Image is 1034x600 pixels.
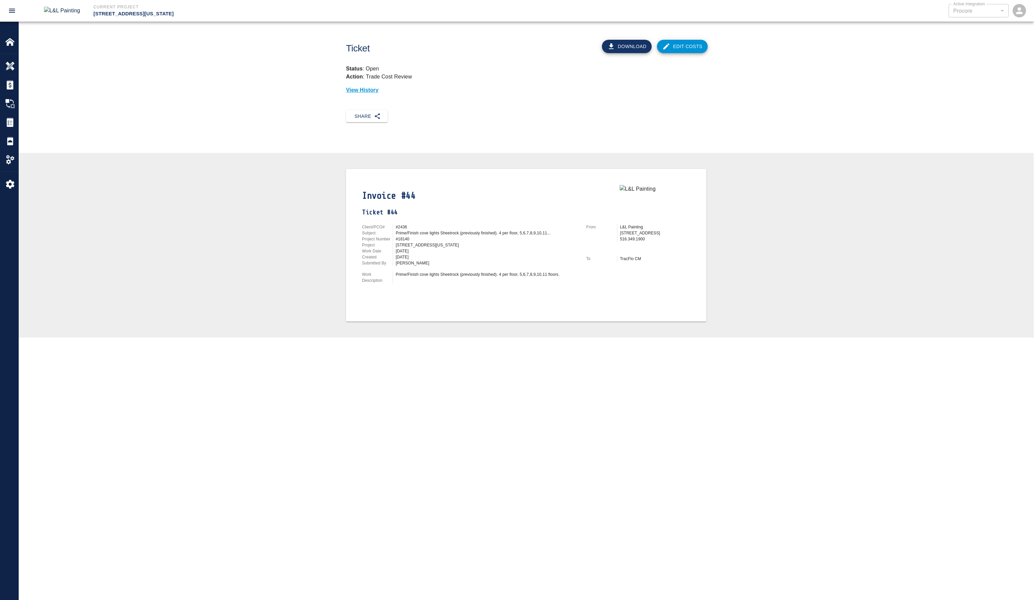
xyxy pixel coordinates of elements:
div: Prime/Finish cove lights Sheetrock (previously finished). 4 per floor, 5,6,7,8,9,10,11... [396,230,578,236]
p: : Trade Cost Review [346,74,412,79]
button: Download [602,40,652,53]
button: Share [346,110,388,123]
p: Work Date [362,248,393,254]
iframe: Chat Widget [1001,568,1034,600]
p: [STREET_ADDRESS][US_STATE] [93,10,553,18]
label: Active Integration [953,1,985,7]
div: #18140 [396,236,578,242]
strong: Action [346,74,363,79]
p: To [586,256,617,262]
a: Edit Costs [657,40,708,53]
p: Subject [362,230,393,236]
p: L&L Painting [620,224,690,230]
h1: Invoice #44 [362,190,578,201]
div: Prime/Finish cove lights Sheetrock (previously finished). 4 per floor, 5,6,7,8,9,10,11 floors. [396,271,578,277]
img: L&L Painting [620,185,656,204]
p: 516.349.1900 [620,236,690,242]
p: Work Description [362,271,393,283]
p: Client/PCO# [362,224,393,230]
div: [DATE] [396,248,578,254]
p: From [586,224,617,230]
div: [PERSON_NAME] [396,260,578,266]
p: Project [362,242,393,248]
p: : Open [346,65,706,73]
h1: Ticket [346,43,554,54]
img: L&L Painting [44,7,80,15]
p: Project Number [362,236,393,242]
div: [STREET_ADDRESS][US_STATE] [396,242,578,248]
p: [STREET_ADDRESS] [620,230,690,236]
div: #2436 [396,224,578,230]
button: open drawer [4,3,20,19]
p: Submitted By [362,260,393,266]
div: Procore [953,7,1004,15]
strong: Status [346,66,363,71]
h1: Ticket #44 [362,208,578,216]
p: TracFlo CM [620,256,690,262]
p: Created [362,254,393,260]
p: Current Project [93,4,553,10]
p: View History [346,86,706,94]
div: [DATE] [396,254,578,260]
